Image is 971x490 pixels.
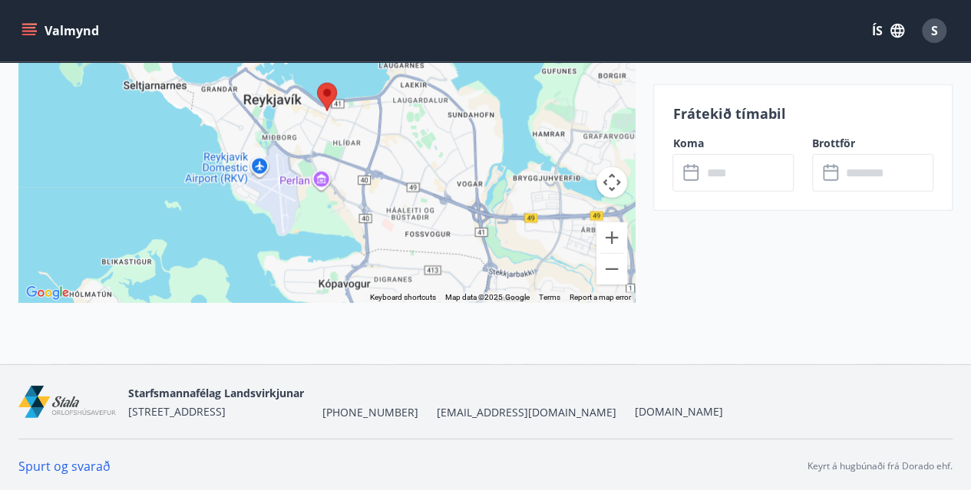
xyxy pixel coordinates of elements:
[931,22,938,39] span: S
[128,386,304,400] span: Starfsmannafélag Landsvirkjunar
[916,12,953,49] button: S
[18,386,116,419] img: mEl60ZlWq2dfEsT9wIdje1duLb4bJloCzzh6OZwP.png
[22,283,73,303] img: Google
[445,293,529,301] span: Map data ©2025 Google
[672,104,933,123] p: Frátekið tímabil
[128,404,226,419] span: [STREET_ADDRESS]
[596,222,627,253] button: Zoom in
[18,458,111,475] a: Spurt og svarað
[436,405,616,420] span: [EMAIL_ADDRESS][DOMAIN_NAME]
[812,136,933,151] label: Brottför
[569,293,630,301] a: Report a map error
[22,283,73,303] a: Open this area in Google Maps (opens a new window)
[808,459,953,473] p: Keyrt á hugbúnaði frá Dorado ehf.
[596,167,627,198] button: Map camera controls
[634,404,722,419] a: [DOMAIN_NAME]
[538,293,560,301] a: Terms
[322,405,418,420] span: [PHONE_NUMBER]
[672,136,794,151] label: Koma
[18,17,105,44] button: menu
[370,292,436,303] button: Keyboard shortcuts
[596,254,627,284] button: Zoom out
[864,17,913,44] button: ÍS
